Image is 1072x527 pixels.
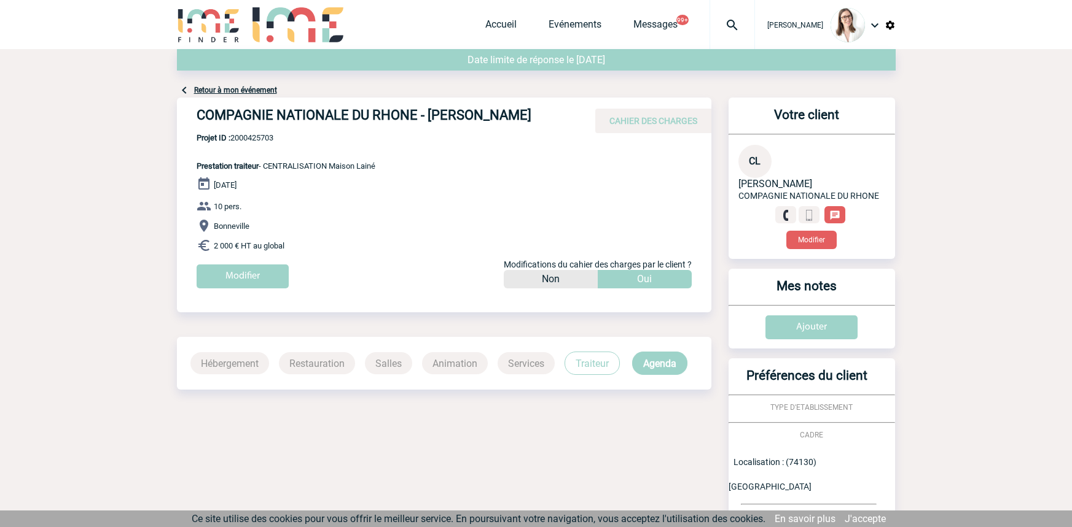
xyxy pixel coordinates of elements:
[829,210,840,221] img: chat-24-px-w.png
[749,155,761,167] span: CL
[786,231,837,249] button: Modifier
[831,8,865,42] img: 122719-0.jpg
[800,431,823,439] span: CADRE
[468,54,605,66] span: Date limite de réponse le [DATE]
[765,315,858,339] input: Ajouter
[190,352,269,374] p: Hébergement
[734,368,880,394] h3: Préférences du client
[676,15,689,25] button: 99+
[609,116,697,126] span: CAHIER DES CHARGES
[279,352,355,374] p: Restauration
[192,513,765,525] span: Ce site utilise des cookies pour vous offrir le meilleur service. En poursuivant votre navigation...
[422,352,488,374] p: Animation
[214,221,249,231] span: Bonneville
[197,264,289,288] input: Modifier
[780,210,791,221] img: fixe.png
[738,178,812,190] span: [PERSON_NAME]
[365,352,412,374] p: Salles
[632,352,687,375] p: Agenda
[197,133,230,142] b: Projet ID :
[214,202,241,211] span: 10 pers.
[845,513,886,525] a: J'accepte
[770,403,853,412] span: TYPE D'ETABLISSEMENT
[177,7,241,42] img: IME-Finder
[549,18,601,36] a: Evénements
[542,270,560,288] p: Non
[738,191,879,201] span: COMPAGNIE NATIONALE DU RHONE
[197,107,565,128] h4: COMPAGNIE NATIONALE DU RHONE - [PERSON_NAME]
[637,270,652,288] p: Oui
[729,457,816,491] span: Localisation : (74130) [GEOGRAPHIC_DATA]
[734,279,880,305] h3: Mes notes
[504,260,692,269] span: Modifications du cahier des charges par le client ?
[197,161,259,171] span: Prestation traiteur
[197,161,375,171] span: - CENTRALISATION Maison Lainé
[775,513,835,525] a: En savoir plus
[767,21,823,29] span: [PERSON_NAME]
[565,352,620,375] p: Traiteur
[633,18,678,36] a: Messages
[804,210,815,221] img: portable.png
[214,180,237,190] span: [DATE]
[498,352,555,374] p: Services
[734,107,880,134] h3: Votre client
[197,133,375,142] span: 2000425703
[214,241,284,250] span: 2 000 € HT au global
[485,18,517,36] a: Accueil
[194,86,277,94] a: Retour à mon événement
